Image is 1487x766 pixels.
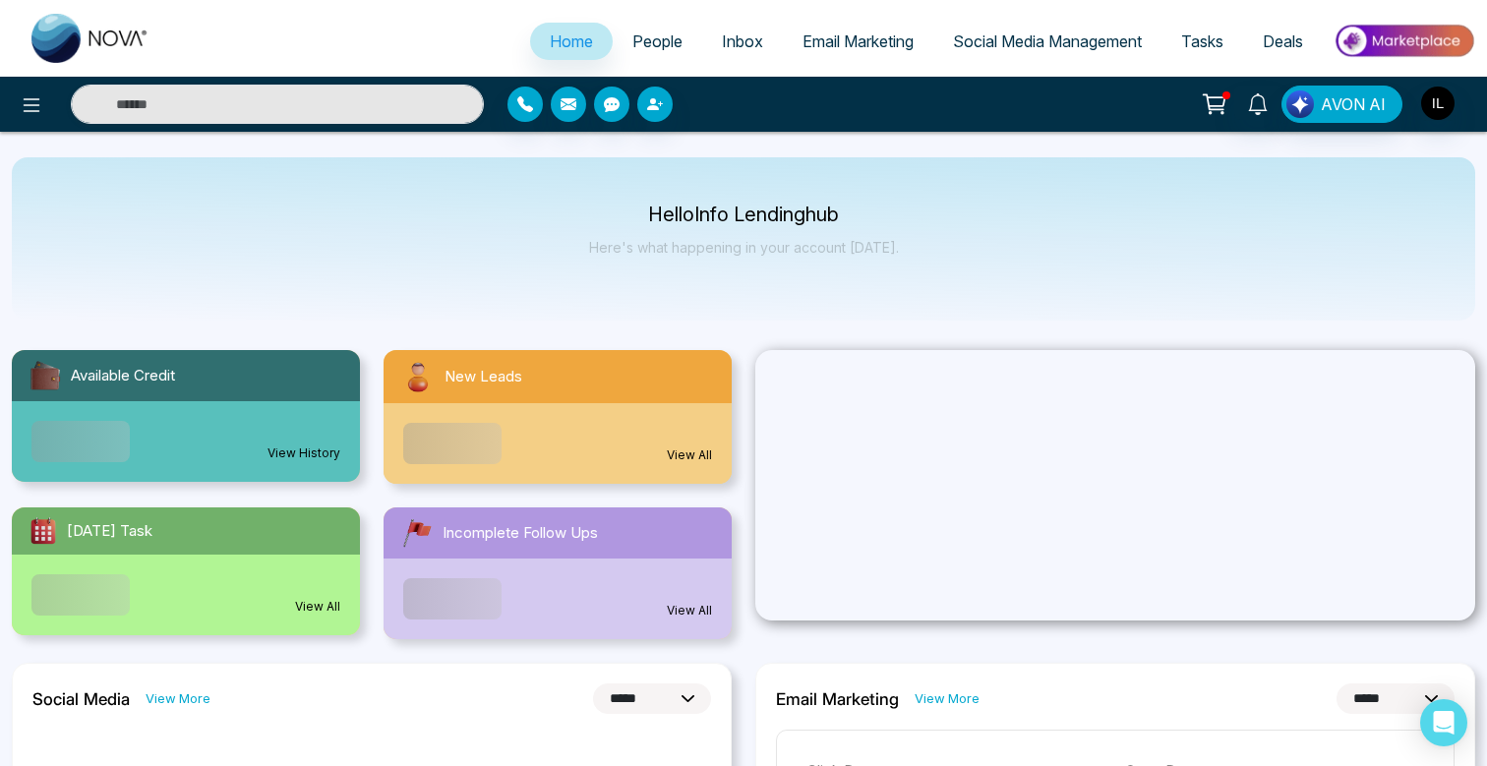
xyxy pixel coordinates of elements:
img: todayTask.svg [28,515,59,547]
span: New Leads [445,366,522,388]
h2: Social Media [32,689,130,709]
span: Home [550,31,593,51]
a: Email Marketing [783,23,933,60]
img: newLeads.svg [399,358,437,395]
img: followUps.svg [399,515,435,551]
a: View All [667,602,712,619]
a: Deals [1243,23,1323,60]
p: Here's what happening in your account [DATE]. [589,239,899,256]
span: Tasks [1181,31,1223,51]
a: View All [295,598,340,616]
span: Deals [1263,31,1303,51]
a: Inbox [702,23,783,60]
a: View More [146,689,210,708]
h2: Email Marketing [776,689,899,709]
img: Nova CRM Logo [31,14,149,63]
span: Available Credit [71,365,175,387]
p: Hello Info Lendinghub [589,206,899,223]
a: View All [667,446,712,464]
img: User Avatar [1421,87,1455,120]
img: Lead Flow [1286,90,1314,118]
a: New LeadsView All [372,350,743,484]
span: Social Media Management [953,31,1142,51]
span: Incomplete Follow Ups [443,522,598,545]
div: Open Intercom Messenger [1420,699,1467,746]
span: Inbox [722,31,763,51]
a: Tasks [1161,23,1243,60]
img: availableCredit.svg [28,358,63,393]
span: People [632,31,683,51]
a: View History [268,444,340,462]
a: View More [915,689,980,708]
a: Incomplete Follow UpsView All [372,507,743,639]
a: Home [530,23,613,60]
a: Social Media Management [933,23,1161,60]
span: Email Marketing [803,31,914,51]
img: Market-place.gif [1333,19,1475,63]
a: People [613,23,702,60]
span: AVON AI [1321,92,1386,116]
button: AVON AI [1281,86,1402,123]
span: [DATE] Task [67,520,152,543]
